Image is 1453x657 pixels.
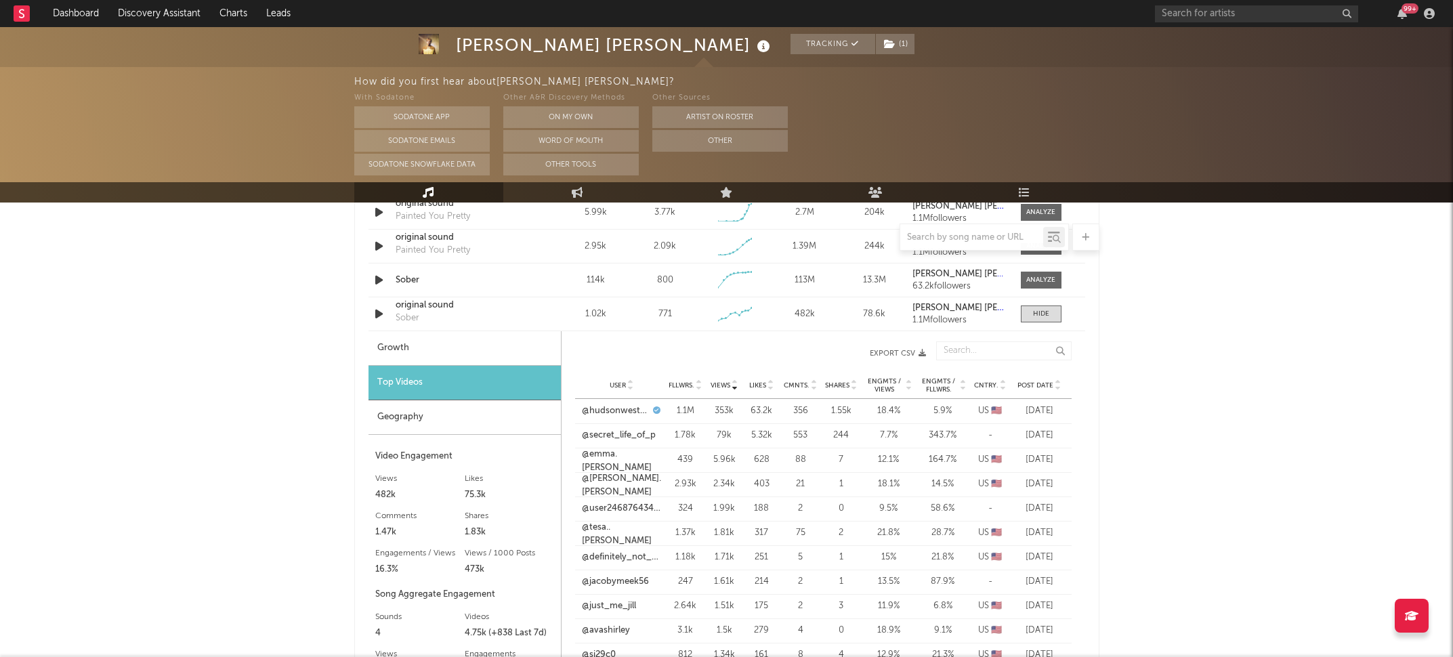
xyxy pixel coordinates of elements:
div: 204k [843,206,906,219]
div: 13.3M [843,274,906,287]
a: @emma.[PERSON_NAME] [582,448,662,474]
div: 5.99k [564,206,627,219]
div: 214 [746,575,777,589]
div: 1.1M followers [912,248,1007,257]
div: - [973,429,1007,442]
div: Engagements / Views [375,545,465,561]
span: 🇺🇸 [991,626,1002,635]
div: [DATE] [1014,453,1065,467]
span: Views [711,381,730,389]
div: 5.32k [746,429,777,442]
a: Sober [396,274,537,287]
div: 439 [669,453,702,467]
div: Likes [465,471,554,487]
div: 21.8 % [919,551,967,564]
button: Sodatone App [354,106,490,128]
button: Word Of Mouth [503,130,639,152]
a: original sound [396,197,537,211]
div: 4 [784,624,818,637]
div: 88 [784,453,818,467]
a: @user246876434677 [582,502,662,515]
div: 164.7 % [919,453,967,467]
div: 16.3% [375,561,465,578]
div: 1.61k [709,575,740,589]
div: [DATE] [1014,478,1065,491]
div: 343.7 % [919,429,967,442]
div: 1.1M followers [912,214,1007,224]
input: Search for artists [1155,5,1358,22]
div: 188 [746,502,777,515]
button: Other [652,130,788,152]
div: Video Engagement [375,448,554,465]
input: Search by song name or URL [900,232,1043,243]
div: 12.1 % [865,453,912,467]
div: 5.96k [709,453,740,467]
div: US [973,453,1007,467]
div: 356 [784,404,818,418]
div: 553 [784,429,818,442]
div: 4.75k (+838 Last 7d) [465,625,554,641]
div: 21.8 % [865,526,912,540]
div: 2 [784,599,818,613]
a: @hudsonwestbrookmusic [582,404,650,418]
span: Engmts / Fllwrs. [919,377,959,394]
a: [PERSON_NAME] [PERSON_NAME] [912,303,1007,313]
div: 1.55k [824,404,858,418]
div: 15 % [865,551,912,564]
div: 1.1M followers [912,316,1007,325]
div: US [973,599,1007,613]
div: 175 [746,599,777,613]
div: 2.7M [773,206,836,219]
div: US [973,624,1007,637]
a: original sound [396,299,537,312]
div: 800 [657,274,673,287]
div: [DATE] [1014,526,1065,540]
button: Export CSV [589,349,926,358]
div: 0 [824,502,858,515]
div: 482k [375,487,465,503]
div: 18.4 % [865,404,912,418]
span: Engmts / Views [865,377,904,394]
div: - [973,502,1007,515]
div: US [973,551,1007,564]
div: 28.7 % [919,526,967,540]
div: Painted You Pretty [396,210,470,224]
div: 1 [824,575,858,589]
div: [DATE] [1014,502,1065,515]
div: 75 [784,526,818,540]
div: 1.71k [709,551,740,564]
div: 14.5 % [919,478,967,491]
div: 5 [784,551,818,564]
a: @jacobymeek56 [582,575,649,589]
div: 1 [824,551,858,564]
div: 75.3k [465,487,554,503]
div: Growth [368,331,561,366]
div: 78.6k [843,308,906,321]
div: 11.9 % [865,599,912,613]
div: 482k [773,308,836,321]
strong: [PERSON_NAME] [PERSON_NAME] [912,270,1054,278]
div: Shares [465,508,554,524]
div: 1.47k [375,524,465,541]
div: 2 [824,526,858,540]
div: 244 [824,429,858,442]
div: Sober [396,312,419,325]
div: Views [375,471,465,487]
div: 3 [824,599,858,613]
div: 1.18k [669,551,702,564]
div: Videos [465,609,554,625]
div: 5.9 % [919,404,967,418]
div: 628 [746,453,777,467]
div: 1.02k [564,308,627,321]
div: 9.5 % [865,502,912,515]
a: [PERSON_NAME] [PERSON_NAME] [912,202,1007,211]
span: Shares [825,381,849,389]
div: US [973,526,1007,540]
span: ( 1 ) [875,34,915,54]
a: @tesa..[PERSON_NAME] [582,521,662,547]
div: 2.34k [709,478,740,491]
div: Painted You Pretty [396,244,470,257]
